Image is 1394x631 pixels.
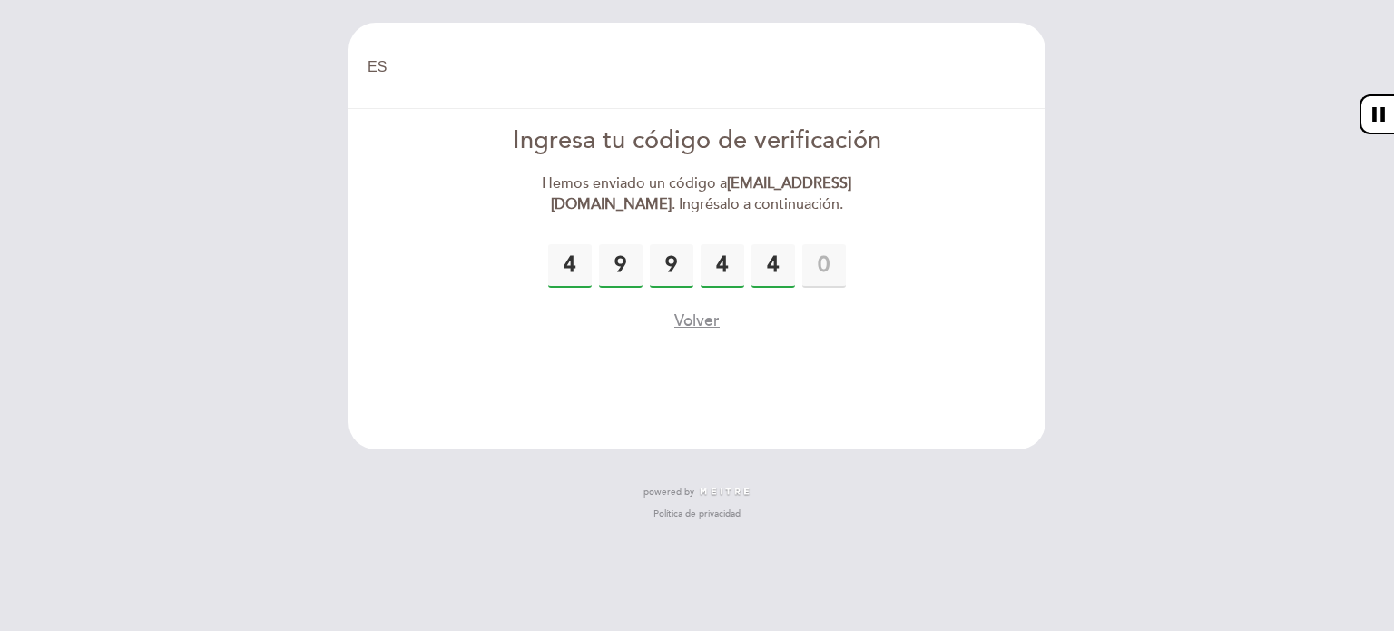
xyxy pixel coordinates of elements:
span: powered by [643,486,694,498]
input: 0 [701,244,744,288]
input: 0 [751,244,795,288]
input: 0 [802,244,846,288]
div: Hemos enviado un código a . Ingrésalo a continuación. [489,173,906,215]
button: Volver [674,310,720,332]
input: 0 [650,244,693,288]
a: Política de privacidad [653,508,741,520]
div: Ingresa tu código de verificación [489,123,906,159]
img: MEITRE [699,488,751,497]
a: powered by [643,486,751,498]
input: 0 [599,244,643,288]
input: 0 [548,244,592,288]
strong: [EMAIL_ADDRESS][DOMAIN_NAME] [551,174,852,213]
